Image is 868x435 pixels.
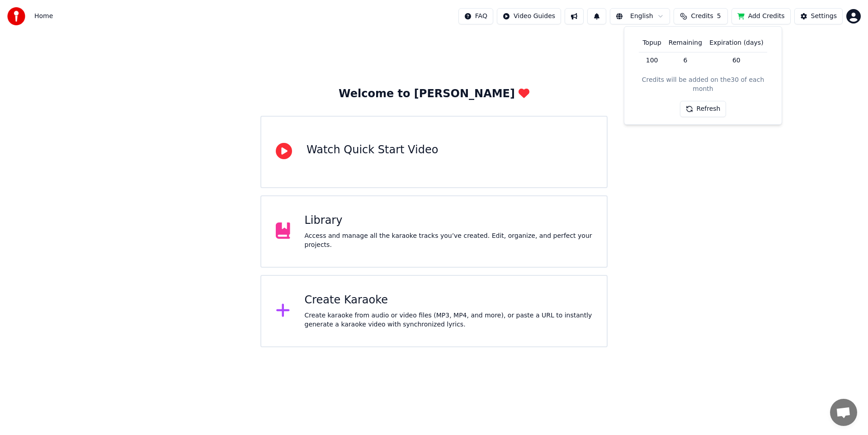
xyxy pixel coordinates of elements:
[305,311,593,329] div: Create karaoke from audio or video files (MP3, MP4, and more), or paste a URL to instantly genera...
[639,52,665,68] td: 100
[34,12,53,21] nav: breadcrumb
[811,12,837,21] div: Settings
[830,399,857,426] a: Open chat
[305,232,593,250] div: Access and manage all the karaoke tracks you’ve created. Edit, organize, and perfect your projects.
[706,34,767,52] th: Expiration (days)
[339,87,529,101] div: Welcome to [PERSON_NAME]
[7,7,25,25] img: youka
[632,76,774,94] div: Credits will be added on the 30 of each month
[665,34,706,52] th: Remaining
[307,143,438,157] div: Watch Quick Start Video
[305,293,593,307] div: Create Karaoke
[794,8,843,24] button: Settings
[731,8,791,24] button: Add Credits
[639,34,665,52] th: Topup
[34,12,53,21] span: Home
[674,8,728,24] button: Credits5
[665,52,706,68] td: 6
[691,12,713,21] span: Credits
[717,12,721,21] span: 5
[497,8,561,24] button: Video Guides
[305,213,593,228] div: Library
[706,52,767,68] td: 60
[458,8,493,24] button: FAQ
[680,101,726,117] button: Refresh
